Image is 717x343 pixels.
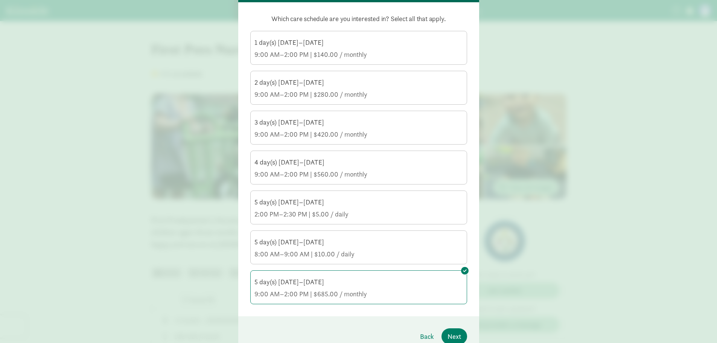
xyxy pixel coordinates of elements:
[448,331,461,341] span: Next
[254,78,463,87] div: 2 day(s) [DATE]–[DATE]
[254,130,463,139] div: 9:00 AM–2:00 PM | $420.00 / monthly
[254,170,463,179] div: 9:00 AM–2:00 PM | $560.00 / monthly
[254,90,463,99] div: 9:00 AM–2:00 PM | $280.00 / monthly
[254,277,463,287] div: 5 day(s) [DATE]–[DATE]
[254,118,463,127] div: 3 day(s) [DATE]–[DATE]
[250,14,467,23] p: Which care schedule are you interested in? Select all that apply.
[254,158,463,167] div: 4 day(s) [DATE]–[DATE]
[254,38,463,47] div: 1 day(s) [DATE]–[DATE]
[254,238,463,247] div: 5 day(s) [DATE]–[DATE]
[254,210,463,219] div: 2:00 PM–2:30 PM | $5.00 / daily
[254,50,463,59] div: 9:00 AM–2:00 PM | $140.00 / monthly
[420,331,434,341] span: Back
[254,290,463,299] div: 9:00 AM–2:00 PM | $685.00 / monthly
[254,250,463,259] div: 8:00 AM–9:00 AM | $10.00 / daily
[254,198,463,207] div: 5 day(s) [DATE]–[DATE]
